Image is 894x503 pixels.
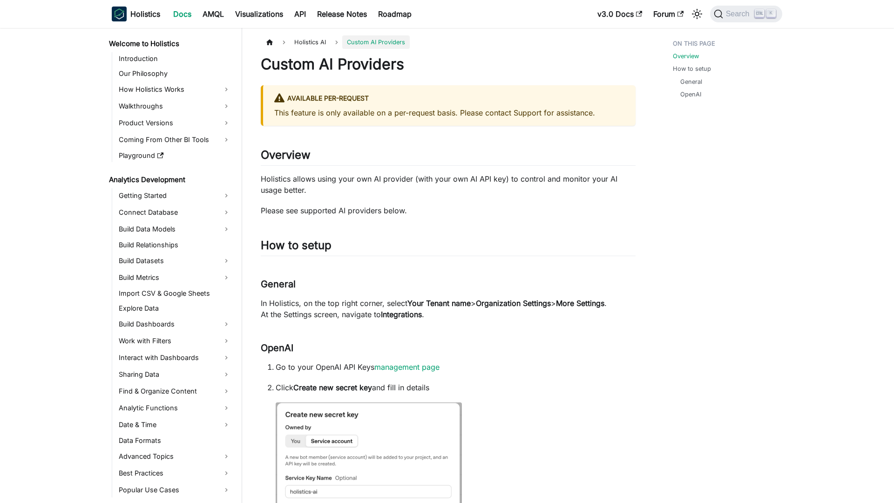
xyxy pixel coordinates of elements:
[116,384,234,399] a: Find & Organize Content
[116,302,234,315] a: Explore Data
[116,67,234,80] a: Our Philosophy
[261,173,636,196] p: Holistics allows using your own AI provider (with your own AI API key) to control and monitor you...
[116,367,234,382] a: Sharing Data
[116,350,234,365] a: Interact with Dashboards
[116,149,234,162] a: Playground
[116,52,234,65] a: Introduction
[680,90,701,99] a: OpenAI
[274,93,624,105] div: Available per-request
[476,299,551,308] strong: Organization Settings
[276,382,636,393] p: Click and fill in details
[116,99,234,114] a: Walkthroughs
[673,52,699,61] a: Overview
[673,64,711,73] a: How to setup
[116,132,234,147] a: Coming From Other BI Tools
[261,148,636,166] h2: Overview
[276,361,636,373] p: Go to your OpenAI API Keys
[261,35,278,49] a: Home page
[261,35,636,49] nav: Breadcrumbs
[261,342,636,354] h3: OpenAI
[168,7,197,21] a: Docs
[116,317,234,332] a: Build Dashboards
[116,222,234,237] a: Build Data Models
[116,287,234,300] a: Import CSV & Google Sheets
[261,205,636,216] p: Please see supported AI providers below.
[116,238,234,251] a: Build Relationships
[106,37,234,50] a: Welcome to Holistics
[680,77,702,86] a: General
[106,173,234,186] a: Analytics Development
[293,383,372,392] strong: Create new secret key
[116,205,234,220] a: Connect Database
[261,298,636,320] p: In Holistics, on the top right corner, select > > . At the Settings screen, navigate to .
[116,449,234,464] a: Advanced Topics
[116,253,234,268] a: Build Datasets
[407,299,471,308] strong: Your Tenant name
[116,333,234,348] a: Work with Filters
[230,7,289,21] a: Visualizations
[116,434,234,447] a: Data Formats
[592,7,648,21] a: v3.0 Docs
[648,7,689,21] a: Forum
[710,6,782,22] button: Search (Ctrl+K)
[723,10,755,18] span: Search
[312,7,372,21] a: Release Notes
[289,7,312,21] a: API
[374,362,440,372] a: management page
[116,483,234,497] a: Popular Use Cases
[102,28,242,503] nav: Docs sidebar
[690,7,704,21] button: Switch between dark and light mode (currently light mode)
[372,7,417,21] a: Roadmap
[381,310,422,319] strong: Integrations
[274,107,624,118] p: This feature is only available on a per-request basis. Please contact Support for assistance.
[261,238,636,256] h2: How to setup
[766,9,776,18] kbd: K
[342,35,410,49] span: Custom AI Providers
[116,188,234,203] a: Getting Started
[116,116,234,130] a: Product Versions
[556,299,604,308] strong: More Settings
[261,55,636,74] h1: Custom AI Providers
[116,466,234,481] a: Best Practices
[112,7,127,21] img: Holistics
[116,417,234,432] a: Date & Time
[197,7,230,21] a: AMQL
[116,270,234,285] a: Build Metrics
[261,279,636,290] h3: General
[290,35,331,49] span: Holistics AI
[116,401,234,415] a: Analytic Functions
[130,8,160,20] b: Holistics
[116,82,234,97] a: How Holistics Works
[112,7,160,21] a: HolisticsHolistics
